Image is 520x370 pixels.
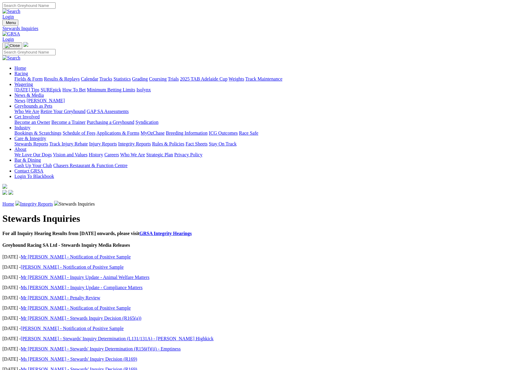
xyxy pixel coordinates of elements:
[14,109,518,114] div: Greyhounds as Pets
[5,43,20,48] img: Close
[14,130,61,136] a: Bookings & Scratchings
[14,109,39,114] a: Who We Are
[2,201,518,207] p: Stewards Inquiries
[41,87,61,92] a: SUREpick
[2,55,20,61] img: Search
[180,76,227,81] a: 2025 TAB Adelaide Cup
[245,76,282,81] a: Track Maintenance
[14,93,44,98] a: News & Media
[139,231,192,236] a: GRSA Integrity Hearings
[2,190,7,195] img: facebook.svg
[14,66,26,71] a: Home
[2,26,518,31] a: Stewards Inquiries
[21,254,131,259] a: Mr [PERSON_NAME] - Notification of Positive Sample
[96,130,139,136] a: Applications & Forms
[14,76,518,82] div: Racing
[8,190,13,195] img: twitter.svg
[53,163,127,168] a: Chasers Restaurant & Function Centre
[2,275,518,280] p: [DATE] -
[152,141,184,146] a: Rules & Policies
[2,231,192,236] b: For all Inquiry Hearing Results from [DATE] onwards, please visit
[81,76,98,81] a: Calendar
[14,130,518,136] div: Industry
[149,76,167,81] a: Coursing
[14,136,46,141] a: Care & Integrity
[2,213,518,224] h1: Stewards Inquiries
[14,82,33,87] a: Wagering
[166,130,208,136] a: Breeding Information
[2,336,518,341] p: [DATE] -
[62,130,95,136] a: Schedule of Fees
[2,295,518,301] p: [DATE] -
[120,152,145,157] a: Who We Are
[2,254,518,260] p: [DATE] -
[2,14,14,19] a: Login
[136,87,151,92] a: Isolynx
[209,141,236,146] a: Stay On Track
[174,152,202,157] a: Privacy Policy
[14,76,43,81] a: Fields & Form
[20,201,53,206] a: Integrity Reports
[89,152,103,157] a: History
[135,120,158,125] a: Syndication
[14,114,40,119] a: Get Involved
[2,49,56,55] input: Search
[44,76,80,81] a: Results & Replays
[2,265,518,270] p: [DATE] -
[21,316,141,321] a: Mr [PERSON_NAME] - Stewards Inquiry Decision (R165(a))
[41,109,86,114] a: Retire Your Greyhound
[99,76,112,81] a: Tracks
[21,295,100,300] a: Mr [PERSON_NAME] - Penalty Review
[14,152,518,157] div: About
[15,201,20,206] img: chevron-right.svg
[2,356,518,362] p: [DATE] -
[14,125,30,130] a: Industry
[21,285,143,290] a: Ms [PERSON_NAME] - Inquiry Update - Compliance Matters
[118,141,151,146] a: Integrity Reports
[51,120,86,125] a: Become a Trainer
[14,163,52,168] a: Cash Up Your Club
[14,98,518,103] div: News & Media
[14,147,26,152] a: About
[14,120,50,125] a: Become an Owner
[14,141,518,147] div: Care & Integrity
[114,76,131,81] a: Statistics
[2,37,14,42] a: Login
[54,201,59,206] img: chevron-right.svg
[87,120,134,125] a: Purchasing a Greyhound
[21,346,181,351] a: Mr [PERSON_NAME] - Stewards' Inquiry Determination (R156(f)(ii) - Emptiness
[2,31,20,37] img: GRSA
[14,87,39,92] a: [DATE] Tips
[14,174,54,179] a: Login To Blackbook
[87,87,135,92] a: Minimum Betting Limits
[168,76,179,81] a: Trials
[2,20,18,26] button: Toggle navigation
[2,184,7,189] img: logo-grsa-white.png
[14,168,43,173] a: Contact GRSA
[23,42,28,47] img: logo-grsa-white.png
[2,316,518,321] p: [DATE] -
[89,141,117,146] a: Injury Reports
[2,326,518,331] p: [DATE] -
[2,305,518,311] p: [DATE] -
[14,103,52,109] a: Greyhounds as Pets
[14,71,28,76] a: Racing
[146,152,173,157] a: Strategic Plan
[2,9,20,14] img: Search
[21,265,124,270] a: [PERSON_NAME] - Notification of Positive Sample
[2,201,14,206] a: Home
[2,2,56,9] input: Search
[14,157,41,163] a: Bar & Dining
[87,109,129,114] a: GAP SA Assessments
[14,163,518,168] div: Bar & Dining
[14,87,518,93] div: Wagering
[104,152,119,157] a: Careers
[21,275,150,280] a: Mr [PERSON_NAME] - Inquiry Update - Animal Welfare Matters
[141,130,165,136] a: MyOzChase
[14,152,52,157] a: We Love Our Dogs
[14,98,25,103] a: News
[2,285,518,290] p: [DATE] -
[49,141,88,146] a: Track Injury Rebate
[21,356,137,362] a: Ms [PERSON_NAME] - Stewards' Inquiry Decision (R169)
